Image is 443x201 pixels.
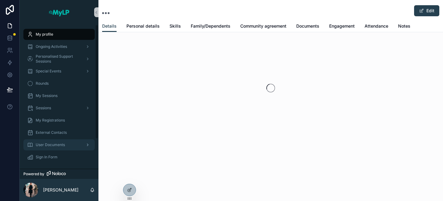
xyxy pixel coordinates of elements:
[36,142,65,147] span: User Documents
[170,21,181,33] a: Skills
[23,41,95,52] a: Ongoing Activities
[23,90,95,101] a: My Sessions
[240,23,286,29] span: Community agreement
[48,7,70,17] img: App logo
[23,115,95,126] a: My Registrations
[191,23,230,29] span: Family/Dependents
[329,21,355,33] a: Engagement
[102,21,117,32] a: Details
[36,69,61,74] span: Special Events
[414,5,439,16] button: Edit
[398,23,410,29] span: Notes
[20,25,98,169] div: scrollable content
[398,21,410,33] a: Notes
[23,139,95,150] a: User Documents
[36,54,81,64] span: Personalised Support Sessions
[23,53,95,64] a: Personalised Support Sessions
[170,23,181,29] span: Skills
[36,81,49,86] span: Rounds
[191,21,230,33] a: Family/Dependents
[126,23,160,29] span: Personal details
[23,127,95,138] a: External Contacts
[329,23,355,29] span: Engagement
[23,78,95,89] a: Rounds
[296,23,319,29] span: Documents
[43,187,78,193] p: [PERSON_NAME]
[36,32,53,37] span: My profile
[36,93,58,98] span: My Sessions
[365,21,388,33] a: Attendance
[36,155,58,160] span: Sign In Form
[23,172,44,176] span: Powered by
[20,169,98,179] a: Powered by
[240,21,286,33] a: Community agreement
[36,106,51,110] span: Sessions
[296,21,319,33] a: Documents
[23,102,95,114] a: Sessions
[36,44,67,49] span: Ongoing Activities
[36,130,67,135] span: External Contacts
[36,118,65,123] span: My Registrations
[23,29,95,40] a: My profile
[23,152,95,163] a: Sign In Form
[102,23,117,29] span: Details
[126,21,160,33] a: Personal details
[365,23,388,29] span: Attendance
[23,66,95,77] a: Special Events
